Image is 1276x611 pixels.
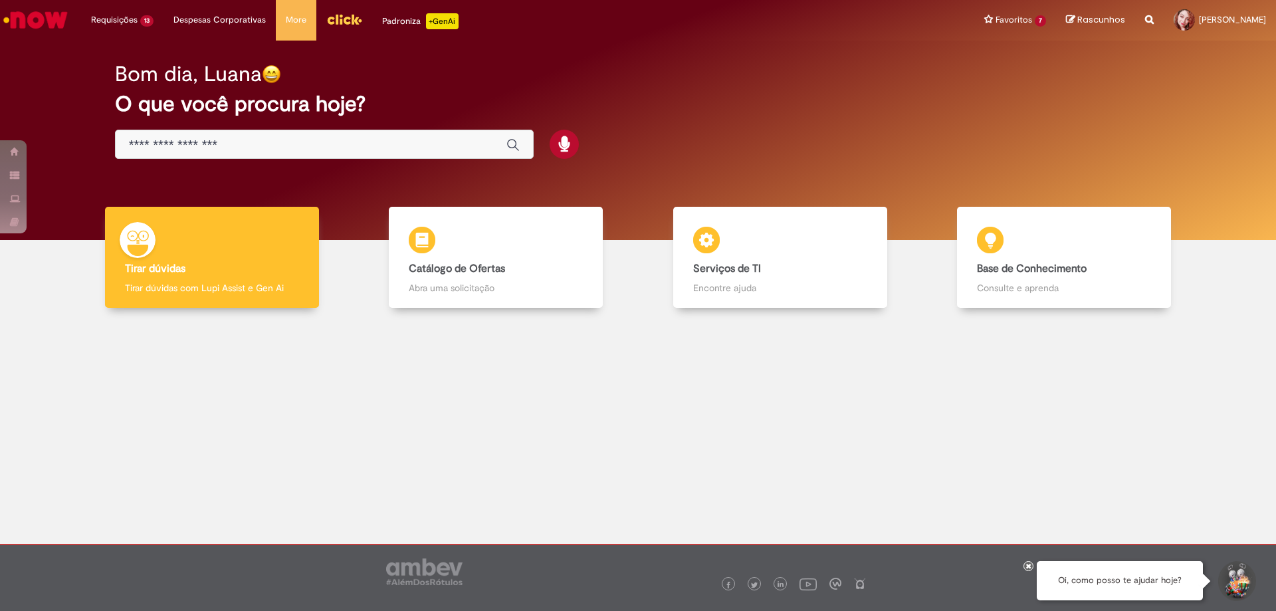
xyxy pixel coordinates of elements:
img: click_logo_yellow_360x200.png [326,9,362,29]
p: Tirar dúvidas com Lupi Assist e Gen Ai [125,281,299,295]
img: logo_footer_facebook.png [725,582,732,588]
img: happy-face.png [262,64,281,84]
b: Serviços de TI [693,262,761,275]
img: logo_footer_ambev_rotulo_gray.png [386,558,463,585]
p: Abra uma solicitação [409,281,583,295]
span: [PERSON_NAME] [1199,14,1266,25]
p: Consulte e aprenda [977,281,1151,295]
img: logo_footer_youtube.png [799,575,817,592]
h2: O que você procura hoje? [115,92,1162,116]
button: Iniciar Conversa de Suporte [1216,561,1256,601]
b: Catálogo de Ofertas [409,262,505,275]
p: Encontre ajuda [693,281,867,295]
span: Rascunhos [1077,13,1125,26]
img: ServiceNow [1,7,70,33]
img: logo_footer_twitter.png [751,582,758,588]
a: Catálogo de Ofertas Abra uma solicitação [354,207,639,308]
a: Base de Conhecimento Consulte e aprenda [922,207,1207,308]
span: 7 [1035,15,1046,27]
span: Requisições [91,13,138,27]
span: 13 [140,15,154,27]
a: Rascunhos [1066,14,1125,27]
div: Padroniza [382,13,459,29]
span: More [286,13,306,27]
img: logo_footer_workplace.png [829,578,841,590]
img: logo_footer_naosei.png [854,578,866,590]
p: +GenAi [426,13,459,29]
b: Base de Conhecimento [977,262,1087,275]
a: Serviços de TI Encontre ajuda [638,207,922,308]
span: Despesas Corporativas [173,13,266,27]
img: logo_footer_linkedin.png [778,581,784,589]
a: Tirar dúvidas Tirar dúvidas com Lupi Assist e Gen Ai [70,207,354,308]
b: Tirar dúvidas [125,262,185,275]
div: Oi, como posso te ajudar hoje? [1037,561,1203,600]
span: Favoritos [996,13,1032,27]
h2: Bom dia, Luana [115,62,262,86]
